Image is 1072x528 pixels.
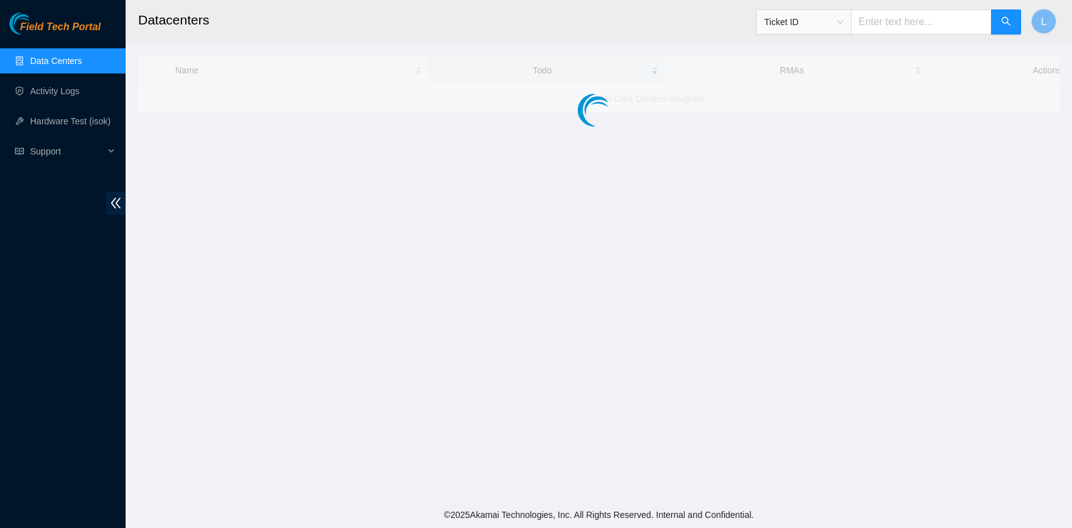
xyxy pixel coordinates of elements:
span: Ticket ID [764,13,843,31]
button: L [1031,9,1056,34]
span: double-left [106,191,126,215]
img: Akamai Technologies [9,13,63,35]
span: L [1041,14,1047,30]
a: Akamai TechnologiesField Tech Portal [9,23,100,39]
input: Enter text here... [851,9,992,35]
span: Support [30,139,104,164]
a: Data Centers [30,56,82,66]
span: read [15,147,24,156]
button: search [991,9,1021,35]
span: Field Tech Portal [20,21,100,33]
span: search [1001,16,1011,28]
a: Activity Logs [30,86,80,96]
footer: © 2025 Akamai Technologies, Inc. All Rights Reserved. Internal and Confidential. [126,502,1072,528]
a: Hardware Test (isok) [30,116,111,126]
